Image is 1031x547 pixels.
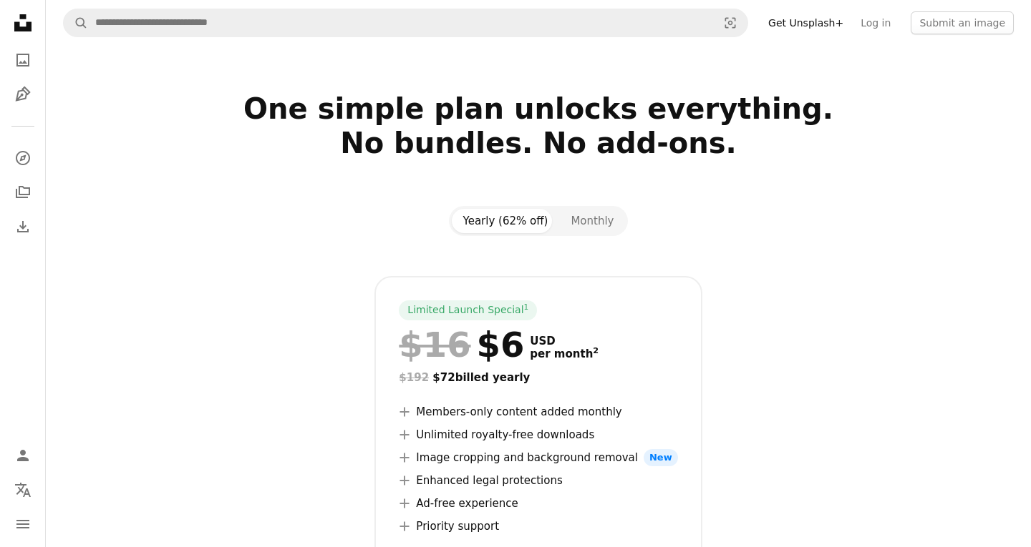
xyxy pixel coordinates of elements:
button: Search Unsplash [64,9,88,36]
a: Home — Unsplash [9,9,37,40]
li: Image cropping and background removal [399,449,677,466]
h2: One simple plan unlocks everything. No bundles. No add-ons. [74,92,1002,194]
li: Enhanced legal protections [399,472,677,489]
form: Find visuals sitewide [63,9,748,37]
button: Yearly (62% off) [452,209,560,233]
a: Log in / Sign up [9,441,37,470]
li: Ad-free experience [399,495,677,512]
a: Photos [9,46,37,74]
button: Submit an image [911,11,1014,34]
button: Visual search [713,9,747,36]
div: $72 billed yearly [399,369,677,386]
span: USD [530,335,599,348]
a: Illustrations [9,80,37,109]
button: Language [9,475,37,504]
a: Download History [9,212,37,241]
li: Unlimited royalty-free downloads [399,426,677,443]
span: $192 [399,371,429,384]
a: Get Unsplash+ [760,11,852,34]
a: Log in [852,11,899,34]
sup: 2 [593,346,599,355]
button: Monthly [559,209,625,233]
sup: 1 [524,302,529,311]
a: Explore [9,144,37,172]
a: 1 [521,303,532,317]
a: 2 [590,348,601,360]
button: Menu [9,510,37,538]
div: Limited Launch Special [399,300,537,320]
span: per month [530,348,599,360]
li: Members-only content added monthly [399,403,677,420]
div: $6 [399,326,524,363]
span: $16 [399,326,470,363]
li: Priority support [399,518,677,535]
a: Collections [9,178,37,207]
span: New [644,449,678,466]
